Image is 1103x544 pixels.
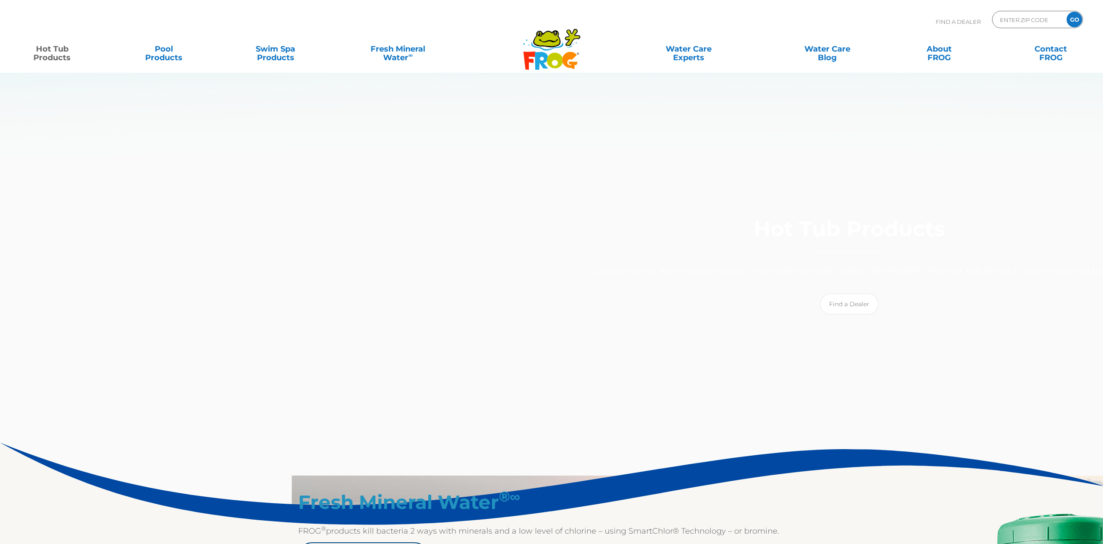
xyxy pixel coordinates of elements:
[120,40,207,58] a: PoolProducts
[298,524,843,538] p: FROG products kill bacteria 2 ways with minerals and a low level of chlorine – using SmartChlor® ...
[510,488,521,505] em: ∞
[9,40,95,58] a: Hot TubProducts
[344,40,452,58] a: Fresh MineralWater∞
[321,525,326,532] sup: ®
[1067,12,1082,27] input: GO
[936,11,981,32] p: Find A Dealer
[820,294,878,314] a: Find a Dealer
[408,52,413,58] sup: ∞
[1008,40,1094,58] a: ContactFROG
[298,491,843,513] h2: Fresh Mineral Water
[518,17,585,70] img: Frog Products Logo
[784,40,871,58] a: Water CareBlog
[499,488,521,505] sup: ®
[618,40,759,58] a: Water CareExperts
[896,40,983,58] a: AboutFROG
[232,40,319,58] a: Swim SpaProducts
